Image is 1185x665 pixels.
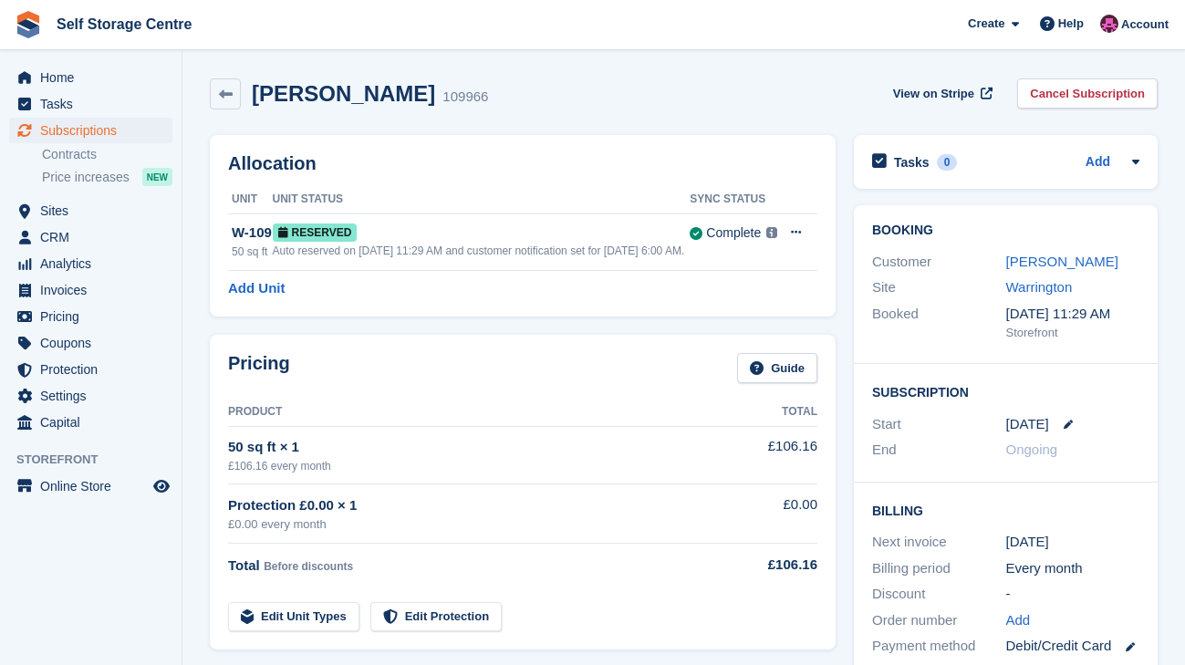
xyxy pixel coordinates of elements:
span: Protection [40,357,150,382]
a: menu [9,198,172,223]
span: CRM [40,224,150,250]
div: Customer [872,252,1006,273]
img: stora-icon-8386f47178a22dfd0bd8f6a31ec36ba5ce8667c1dd55bd0f319d3a0aa187defe.svg [15,11,42,38]
div: 50 sq ft × 1 [228,437,727,458]
div: Billing period [872,558,1006,579]
a: menu [9,410,172,435]
span: Subscriptions [40,118,150,143]
span: Pricing [40,304,150,329]
span: Capital [40,410,150,435]
a: Edit Protection [370,602,502,632]
span: Help [1058,15,1084,33]
a: Add [1086,152,1110,173]
a: Edit Unit Types [228,602,359,632]
div: Debit/Credit Card [1006,636,1140,657]
div: Site [872,277,1006,298]
span: View on Stripe [893,85,974,103]
div: 0 [937,154,958,171]
span: Coupons [40,330,150,356]
span: Tasks [40,91,150,117]
a: menu [9,251,172,276]
div: Start [872,414,1006,435]
span: Sites [40,198,150,223]
a: menu [9,330,172,356]
div: Storefront [1006,324,1140,342]
a: Warrington [1006,279,1073,295]
a: View on Stripe [886,78,996,109]
span: Total [228,557,260,573]
a: Add [1006,610,1031,631]
a: menu [9,277,172,303]
th: Product [228,398,727,427]
h2: Tasks [894,154,930,171]
div: Order number [872,610,1006,631]
a: Guide [737,353,817,383]
a: Preview store [151,475,172,497]
span: Settings [40,383,150,409]
span: Analytics [40,251,150,276]
h2: Pricing [228,353,290,383]
img: icon-info-grey-7440780725fd019a000dd9b08b2336e03edf1995a4989e88bcd33f0948082b44.svg [766,227,777,238]
div: Auto reserved on [DATE] 11:29 AM and customer notification set for [DATE] 6:00 AM. [273,243,691,259]
span: Online Store [40,473,150,499]
div: Every month [1006,558,1140,579]
time: 2025-09-27 00:00:00 UTC [1006,414,1049,435]
a: Add Unit [228,278,285,299]
a: menu [9,304,172,329]
span: Storefront [16,451,182,469]
div: Payment method [872,636,1006,657]
h2: [PERSON_NAME] [252,81,435,106]
div: Complete [706,223,761,243]
a: menu [9,118,172,143]
div: 50 sq ft [232,244,273,260]
span: Price increases [42,169,130,186]
h2: Allocation [228,153,817,174]
div: NEW [142,168,172,186]
td: £0.00 [727,484,817,544]
div: 109966 [442,87,488,108]
img: Ben Scott [1100,15,1118,33]
a: Cancel Subscription [1017,78,1158,109]
h2: Subscription [872,382,1139,400]
span: Ongoing [1006,442,1058,457]
a: menu [9,383,172,409]
th: Unit [228,185,273,214]
a: [PERSON_NAME] [1006,254,1118,269]
div: £106.16 [727,555,817,576]
a: menu [9,473,172,499]
span: Before discounts [264,560,353,573]
a: Contracts [42,146,172,163]
div: Booked [872,304,1006,342]
th: Sync Status [690,185,778,214]
span: Home [40,65,150,90]
span: Create [968,15,1004,33]
a: menu [9,65,172,90]
a: menu [9,357,172,382]
a: menu [9,224,172,250]
div: Discount [872,584,1006,605]
div: [DATE] 11:29 AM [1006,304,1140,325]
h2: Billing [872,501,1139,519]
a: Price increases NEW [42,167,172,187]
div: £0.00 every month [228,515,727,534]
span: Account [1121,16,1169,34]
a: menu [9,91,172,117]
h2: Booking [872,223,1139,238]
a: Self Storage Centre [49,9,199,39]
div: £106.16 every month [228,458,727,474]
div: [DATE] [1006,532,1140,553]
td: £106.16 [727,426,817,483]
div: - [1006,584,1140,605]
th: Unit Status [273,185,691,214]
div: End [872,440,1006,461]
div: Protection £0.00 × 1 [228,495,727,516]
th: Total [727,398,817,427]
span: Reserved [273,223,358,242]
span: Invoices [40,277,150,303]
div: Next invoice [872,532,1006,553]
div: W-109 [232,223,273,244]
